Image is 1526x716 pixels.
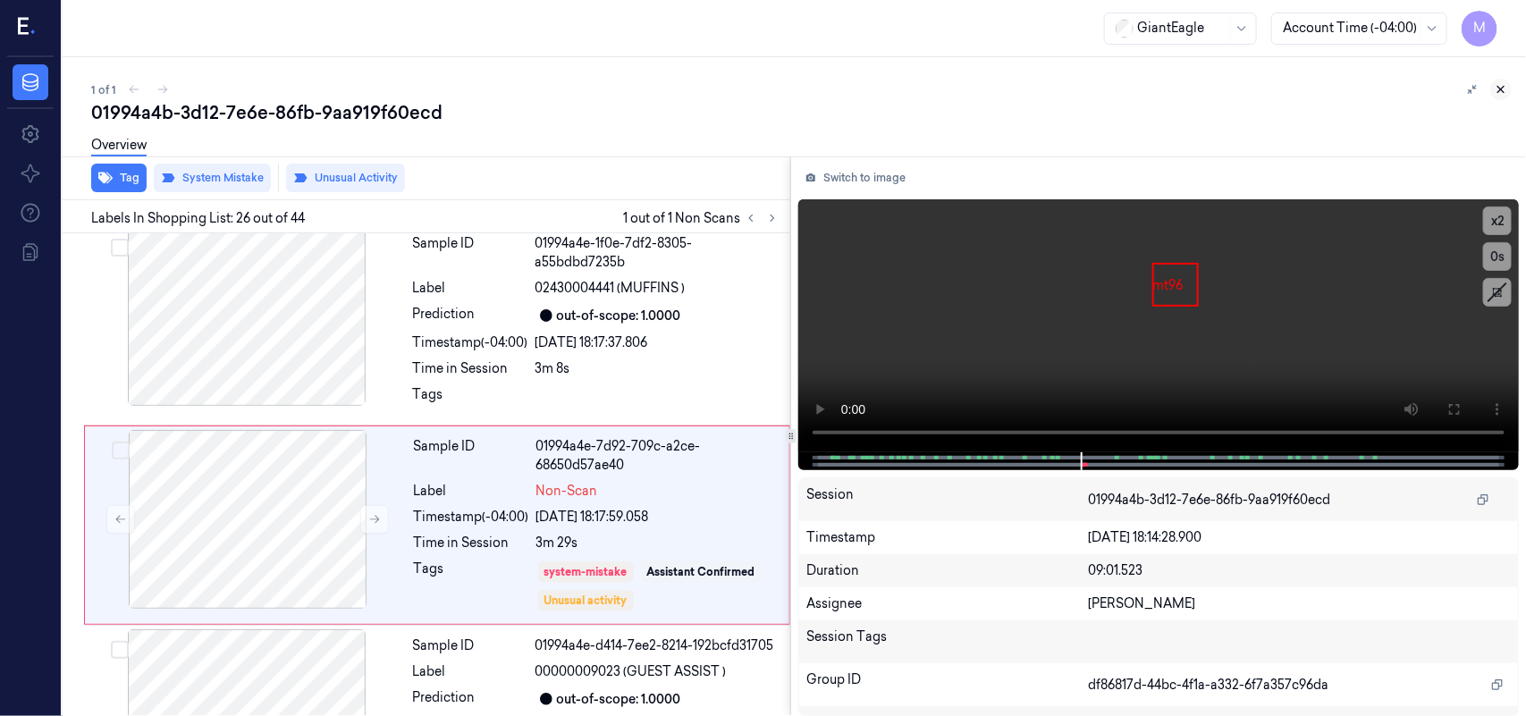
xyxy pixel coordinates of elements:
[111,239,129,257] button: Select row
[91,100,1512,125] div: 01994a4b-3d12-7e6e-86fb-9aa919f60ecd
[623,207,783,229] span: 1 out of 1 Non Scans
[91,209,305,228] span: Labels In Shopping List: 26 out of 44
[286,164,405,192] button: Unusual Activity
[414,437,529,475] div: Sample ID
[536,437,779,475] div: 01994a4e-7d92-709c-a2ce-68650d57ae40
[544,593,628,609] div: Unusual activity
[414,508,529,526] div: Timestamp (-04:00)
[557,690,681,709] div: out-of-scope: 1.0000
[535,662,727,681] span: 00000009023 (GUEST ASSIST )
[414,534,529,552] div: Time in Session
[111,641,129,659] button: Select row
[536,482,598,501] span: Non-Scan
[535,636,780,655] div: 01994a4e-d414-7ee2-8214-192bcfd31705
[413,359,528,378] div: Time in Session
[413,333,528,352] div: Timestamp (-04:00)
[1483,206,1512,235] button: x2
[806,561,1088,580] div: Duration
[806,594,1088,613] div: Assignee
[557,307,681,325] div: out-of-scope: 1.0000
[647,564,755,580] div: Assistant Confirmed
[806,528,1088,547] div: Timestamp
[91,136,147,156] a: Overview
[536,508,779,526] div: [DATE] 18:17:59.058
[535,234,780,272] div: 01994a4e-1f0e-7df2-8305-a55bdbd7235b
[1088,594,1511,613] div: [PERSON_NAME]
[1088,561,1511,580] div: 09:01.523
[806,670,1088,699] div: Group ID
[413,688,528,710] div: Prediction
[1088,491,1330,510] span: 01994a4b-3d12-7e6e-86fb-9aa919f60ecd
[414,560,529,613] div: Tags
[536,534,779,552] div: 3m 29s
[413,636,528,655] div: Sample ID
[413,385,528,414] div: Tags
[413,279,528,298] div: Label
[414,482,529,501] div: Label
[544,564,628,580] div: system-mistake
[798,164,913,192] button: Switch to image
[154,164,271,192] button: System Mistake
[112,442,130,459] button: Select row
[91,82,116,97] span: 1 of 1
[413,305,528,326] div: Prediction
[1088,676,1328,695] span: df86817d-44bc-4f1a-a332-6f7a357c96da
[1462,11,1497,46] button: M
[1088,528,1511,547] div: [DATE] 18:14:28.900
[806,628,1088,656] div: Session Tags
[91,164,147,192] button: Tag
[413,662,528,681] div: Label
[535,279,686,298] span: 02430004441 (MUFFINS )
[413,234,528,272] div: Sample ID
[535,359,780,378] div: 3m 8s
[1483,242,1512,271] button: 0s
[535,333,780,352] div: [DATE] 18:17:37.806
[806,485,1088,514] div: Session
